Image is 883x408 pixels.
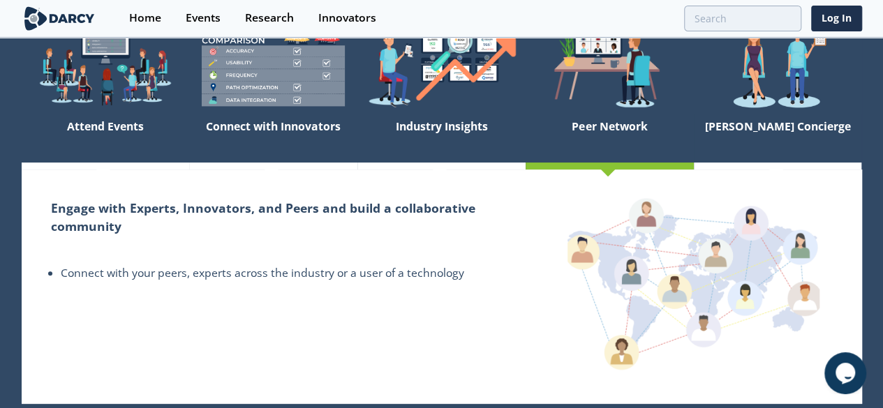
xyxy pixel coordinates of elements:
img: welcome-find-a12191a34a96034fcac36f4ff4d37733.png [357,19,526,113]
input: Advanced Search [684,6,801,31]
div: Home [129,13,161,24]
a: Log In [811,6,862,31]
img: logo-wide.svg [22,6,98,31]
div: Attend Events [22,114,190,163]
img: welcome-attend-b816887fc24c32c29d1763c6e0ddb6e6.png [526,19,694,113]
div: Industry Insights [357,114,526,163]
img: welcome-concierge-wide-20dccca83e9cbdbb601deee24fb8df72.png [694,19,862,113]
div: [PERSON_NAME] Concierge [694,114,862,163]
div: Events [186,13,221,24]
img: peer-network-4b24cf0a691af4c61cae572e598c8d44.png [567,196,819,370]
iframe: chat widget [824,352,869,394]
div: Peer Network [526,114,694,163]
div: Research [245,13,294,24]
h2: Engage with Experts, Innovators, and Peers and build a collaborative community [51,199,496,236]
img: welcome-compare-1b687586299da8f117b7ac84fd957760.png [189,19,357,113]
li: Connect with your peers, experts across the industry or a user of a technology [61,265,496,282]
img: welcome-explore-560578ff38cea7c86bcfe544b5e45342.png [22,19,190,113]
div: Innovators [318,13,376,24]
div: Connect with Innovators [189,114,357,163]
